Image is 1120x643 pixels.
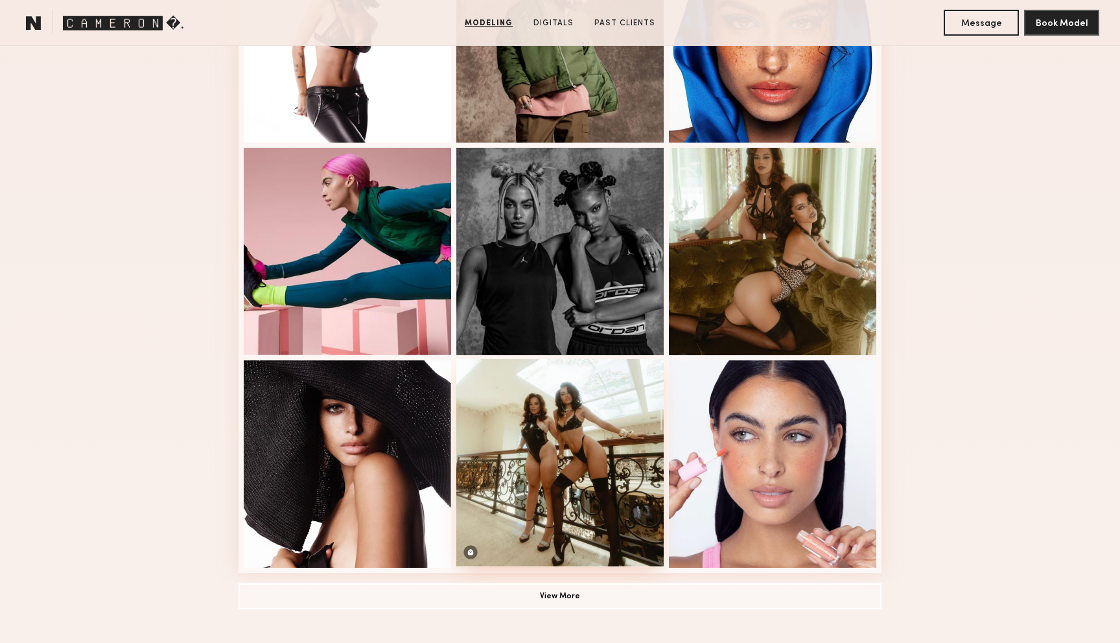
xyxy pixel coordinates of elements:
a: Modeling [460,18,518,29]
button: View More [239,583,881,609]
button: Message [944,10,1019,36]
a: Digitals [528,18,579,29]
a: Past Clients [589,18,660,29]
span: 🅲🅰🅼🅴🆁🅾🅽 �. [63,13,184,36]
a: Book Model [1024,17,1099,28]
button: Book Model [1024,10,1099,36]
